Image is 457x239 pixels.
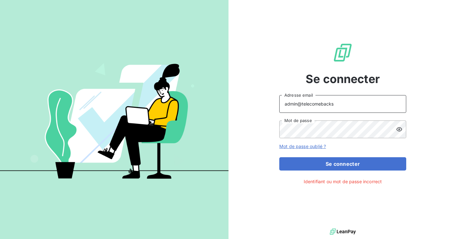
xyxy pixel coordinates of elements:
[330,227,356,236] img: logo
[306,70,380,87] span: Se connecter
[279,95,406,113] input: placeholder
[304,178,382,185] span: Identifiant ou mot de passe incorrect
[333,42,353,63] img: Logo LeanPay
[279,157,406,171] button: Se connecter
[279,144,326,149] a: Mot de passe oublié ?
